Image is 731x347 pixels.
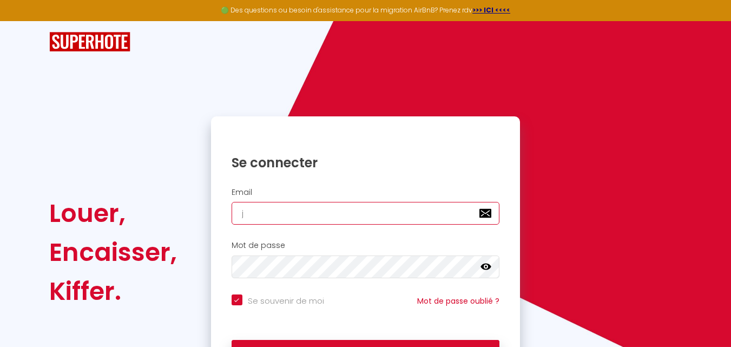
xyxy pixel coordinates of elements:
[472,5,510,15] a: >>> ICI <<<<
[232,202,500,225] input: Ton Email
[232,154,500,171] h1: Se connecter
[49,32,130,52] img: SuperHote logo
[417,296,499,306] a: Mot de passe oublié ?
[49,272,177,311] div: Kiffer.
[49,194,177,233] div: Louer,
[232,241,500,250] h2: Mot de passe
[232,188,500,197] h2: Email
[49,233,177,272] div: Encaisser,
